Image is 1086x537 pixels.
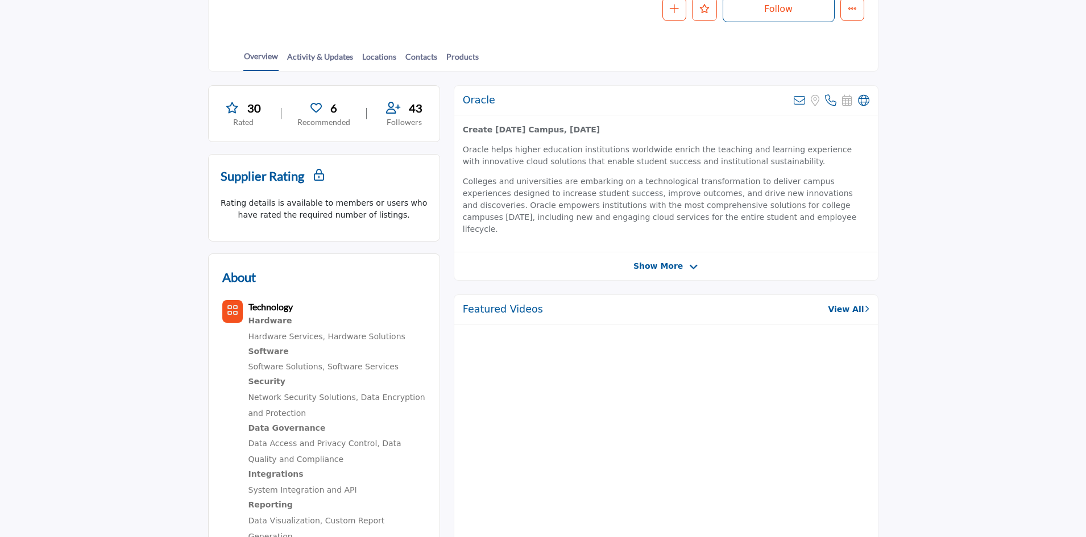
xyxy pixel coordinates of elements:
[463,303,543,315] h2: Featured Videos
[463,144,869,168] p: Oracle helps higher education institutions worldwide enrich the teaching and learning experience ...
[463,125,600,134] strong: Create [DATE] Campus, [DATE]
[248,362,325,371] a: Software Solutions,
[330,99,337,116] span: 6
[248,393,425,418] a: Data Encryption and Protection
[633,260,683,272] span: Show More
[248,421,426,436] a: Data Governance
[248,498,426,513] a: Reporting
[222,116,266,128] p: Rated
[248,344,426,359] a: Software
[463,176,869,235] p: Colleges and universities are embarking on a technological transformation to deliver campus exper...
[221,197,428,221] p: Rating details is available to members or users who have rated the required number of listings.
[248,303,293,312] a: Technology
[362,51,397,70] a: Locations
[328,362,399,371] a: Software Services
[248,467,426,482] a: Integrations
[248,314,426,328] a: Hardware
[248,498,426,513] div: Dynamic tools that convert raw data into actionable insights, tailored to aid decision-making pro...
[222,300,243,323] button: Category Icon
[405,51,438,70] a: Contacts
[446,51,479,70] a: Products
[248,393,359,402] a: Network Security Solutions,
[248,332,326,341] a: Hardware Services,
[221,166,304,185] h2: Supplier Rating
[248,421,426,436] div: Robust systems ensuring data accuracy, consistency, and security, upholding the institution's com...
[248,374,426,389] div: Cutting-edge solutions ensuring the utmost protection of institutional data, preserving the integ...
[248,439,380,448] a: Data Access and Privacy Control,
[409,99,422,116] span: 43
[248,374,426,389] a: Security
[247,99,261,116] span: 30
[248,344,426,359] div: Software solutions
[222,268,256,286] h2: About
[248,516,323,525] a: Data Visualization,
[243,50,279,71] a: Overview
[248,301,293,312] b: Technology
[297,116,350,128] p: Recommended
[248,467,426,482] div: Seamless and efficient system integrations tailored for the educational domain, ensuring operatio...
[248,485,357,494] a: System Integration and API
[828,303,869,315] a: View All
[383,116,426,128] p: Followers
[287,51,354,70] a: Activity & Updates
[248,314,426,328] div: Hardware Solutions
[328,332,405,341] a: Hardware Solutions
[463,94,495,106] h2: Oracle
